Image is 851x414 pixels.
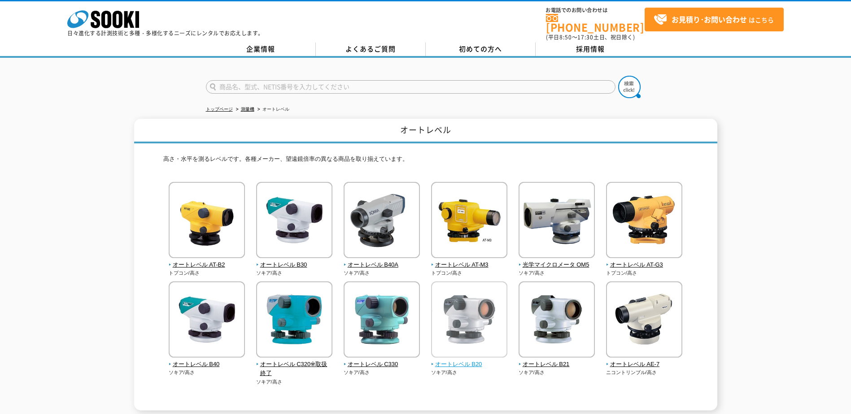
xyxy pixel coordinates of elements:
p: 高さ・水平を測るレベルです。各種メーカー、望遠鏡倍率の異なる商品を取り揃えています。 [163,155,688,168]
span: 17:30 [577,33,594,41]
a: オートレベル B40 [169,351,245,369]
p: ソキア/高さ [256,269,333,277]
span: オートレベル AT-M3 [431,260,508,270]
p: ソキア/高さ [519,369,595,376]
span: オートレベル AE-7 [606,360,683,369]
span: オートレベル B20 [431,360,508,369]
span: オートレベル AT-G3 [606,260,683,270]
img: オートレベル AE-7 [606,281,682,360]
span: 初めての方へ [459,44,502,54]
p: 日々進化する計測技術と多種・多様化するニーズにレンタルでお応えします。 [67,30,264,36]
img: オートレベル B30 [256,182,332,260]
span: オートレベル AT-B2 [169,260,245,270]
a: 採用情報 [536,43,646,56]
p: ソキア/高さ [344,369,420,376]
p: ソキア/高さ [169,369,245,376]
img: オートレベル C330 [344,281,420,360]
a: オートレベル C320※取扱終了 [256,351,333,378]
span: オートレベル B40A [344,260,420,270]
span: はこちら [654,13,774,26]
p: ニコントリンブル/高さ [606,369,683,376]
h1: オートレベル [134,119,717,143]
a: オートレベル AE-7 [606,351,683,369]
img: btn_search.png [618,76,641,98]
span: オートレベル C330 [344,360,420,369]
p: トプコン/高さ [606,269,683,277]
li: オートレベル [256,105,289,114]
span: オートレベル B30 [256,260,333,270]
a: オートレベル B40A [344,252,420,270]
a: 測量機 [241,107,254,112]
a: [PHONE_NUMBER] [546,14,645,32]
span: お電話でのお問い合わせは [546,8,645,13]
img: オートレベル B40A [344,182,420,260]
a: オートレベル AT-G3 [606,252,683,270]
img: オートレベル AT-B2 [169,182,245,260]
a: 初めての方へ [426,43,536,56]
span: (平日 ～ 土日、祝日除く) [546,33,635,41]
a: オートレベル B20 [431,351,508,369]
img: オートレベル B21 [519,281,595,360]
a: オートレベル B30 [256,252,333,270]
a: トップページ [206,107,233,112]
a: 光学マイクロメータ OM5 [519,252,595,270]
p: トプコン/高さ [431,269,508,277]
p: ソキア/高さ [519,269,595,277]
a: オートレベル B21 [519,351,595,369]
p: ソキア/高さ [344,269,420,277]
a: オートレベル AT-M3 [431,252,508,270]
a: オートレベル AT-B2 [169,252,245,270]
img: 光学マイクロメータ OM5 [519,182,595,260]
p: トプコン/高さ [169,269,245,277]
a: オートレベル C330 [344,351,420,369]
span: 光学マイクロメータ OM5 [519,260,595,270]
img: オートレベル C320※取扱終了 [256,281,332,360]
span: オートレベル B40 [169,360,245,369]
span: オートレベル C320※取扱終了 [256,360,333,379]
img: オートレベル AT-G3 [606,182,682,260]
p: ソキア/高さ [431,369,508,376]
span: オートレベル B21 [519,360,595,369]
span: 8:50 [559,33,572,41]
a: お見積り･お問い合わせはこちら [645,8,784,31]
a: よくあるご質問 [316,43,426,56]
img: オートレベル B40 [169,281,245,360]
input: 商品名、型式、NETIS番号を入力してください [206,80,615,94]
p: ソキア/高さ [256,378,333,386]
a: 企業情報 [206,43,316,56]
img: オートレベル AT-M3 [431,182,507,260]
img: オートレベル B20 [431,281,507,360]
strong: お見積り･お問い合わせ [672,14,747,25]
